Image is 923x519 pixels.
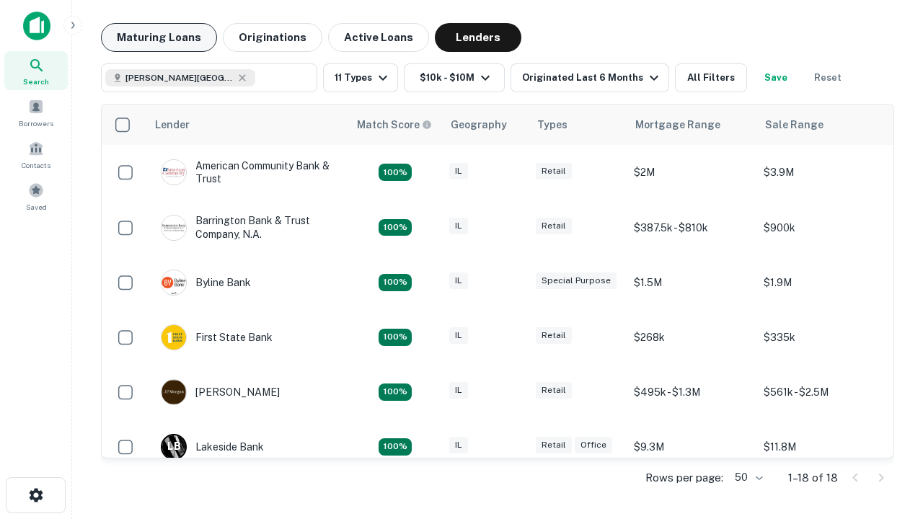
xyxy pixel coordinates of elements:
[511,63,669,92] button: Originated Last 6 Months
[161,434,264,460] div: Lakeside Bank
[756,200,886,254] td: $900k
[627,105,756,145] th: Mortgage Range
[575,437,612,453] div: Office
[536,218,572,234] div: Retail
[449,163,468,179] div: IL
[162,160,186,185] img: picture
[536,327,572,344] div: Retail
[379,219,412,236] div: Matching Properties: 3, hasApolloMatch: undefined
[323,63,398,92] button: 11 Types
[4,177,68,216] a: Saved
[357,117,432,133] div: Capitalize uses an advanced AI algorithm to match your search with the best lender. The match sco...
[348,105,442,145] th: Capitalize uses an advanced AI algorithm to match your search with the best lender. The match sco...
[449,272,468,289] div: IL
[627,255,756,310] td: $1.5M
[449,382,468,399] div: IL
[805,63,851,92] button: Reset
[536,437,572,453] div: Retail
[442,105,529,145] th: Geography
[161,324,273,350] div: First State Bank
[756,420,886,474] td: $11.8M
[162,270,186,295] img: picture
[449,327,468,344] div: IL
[379,329,412,346] div: Matching Properties: 2, hasApolloMatch: undefined
[23,12,50,40] img: capitalize-icon.png
[449,437,468,453] div: IL
[765,116,823,133] div: Sale Range
[756,255,886,310] td: $1.9M
[756,145,886,200] td: $3.9M
[404,63,505,92] button: $10k - $10M
[851,404,923,473] iframe: Chat Widget
[627,145,756,200] td: $2M
[379,274,412,291] div: Matching Properties: 2, hasApolloMatch: undefined
[536,272,617,289] div: Special Purpose
[328,23,429,52] button: Active Loans
[162,380,186,404] img: picture
[162,325,186,350] img: picture
[627,310,756,365] td: $268k
[4,135,68,174] a: Contacts
[101,23,217,52] button: Maturing Loans
[155,116,190,133] div: Lender
[161,159,334,185] div: American Community Bank & Trust
[522,69,663,86] div: Originated Last 6 Months
[449,218,468,234] div: IL
[645,469,723,487] p: Rows per page:
[675,63,747,92] button: All Filters
[379,438,412,456] div: Matching Properties: 3, hasApolloMatch: undefined
[161,270,251,296] div: Byline Bank
[529,105,627,145] th: Types
[146,105,348,145] th: Lender
[162,216,186,240] img: picture
[167,439,180,454] p: L B
[4,93,68,132] a: Borrowers
[756,365,886,420] td: $561k - $2.5M
[627,200,756,254] td: $387.5k - $810k
[23,76,49,87] span: Search
[788,469,838,487] p: 1–18 of 18
[125,71,234,84] span: [PERSON_NAME][GEOGRAPHIC_DATA], [GEOGRAPHIC_DATA]
[756,105,886,145] th: Sale Range
[536,382,572,399] div: Retail
[536,163,572,179] div: Retail
[161,379,280,405] div: [PERSON_NAME]
[379,164,412,181] div: Matching Properties: 2, hasApolloMatch: undefined
[357,117,429,133] h6: Match Score
[19,117,53,129] span: Borrowers
[379,383,412,401] div: Matching Properties: 3, hasApolloMatch: undefined
[627,420,756,474] td: $9.3M
[22,159,50,171] span: Contacts
[161,214,334,240] div: Barrington Bank & Trust Company, N.a.
[451,116,507,133] div: Geography
[627,365,756,420] td: $495k - $1.3M
[753,63,799,92] button: Save your search to get updates of matches that match your search criteria.
[4,51,68,90] a: Search
[729,467,765,488] div: 50
[26,201,47,213] span: Saved
[537,116,568,133] div: Types
[435,23,521,52] button: Lenders
[756,310,886,365] td: $335k
[223,23,322,52] button: Originations
[635,116,720,133] div: Mortgage Range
